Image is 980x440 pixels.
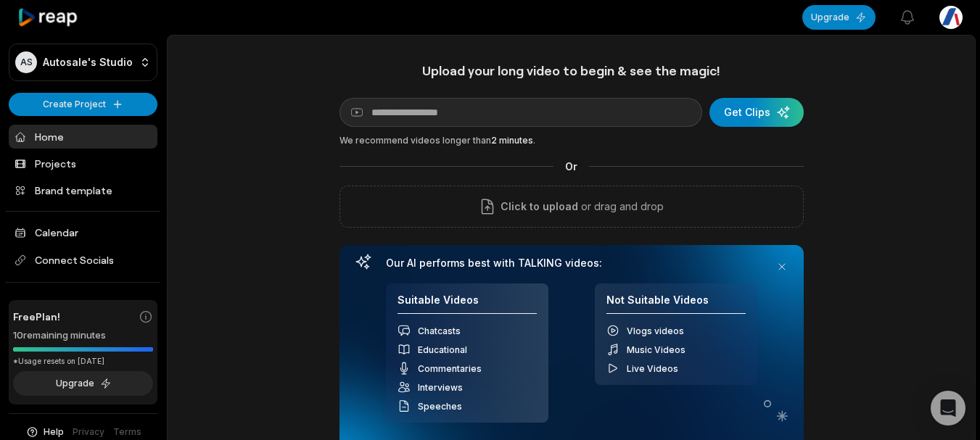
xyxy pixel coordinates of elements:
button: Get Clips [709,98,804,127]
a: Brand template [9,178,157,202]
button: Upgrade [802,5,876,30]
span: Commentaries [418,363,482,374]
p: or drag and drop [578,198,664,215]
h4: Suitable Videos [398,294,537,315]
h4: Not Suitable Videos [606,294,746,315]
div: AS [15,51,37,73]
span: Connect Socials [9,247,157,273]
p: Autosale's Studio [43,56,133,69]
button: Help [25,426,64,439]
span: Help [44,426,64,439]
div: 10 remaining minutes [13,328,153,343]
a: Calendar [9,220,157,244]
span: Live Videos [627,363,678,374]
a: Privacy [73,426,104,439]
button: Create Project [9,93,157,116]
button: Upgrade [13,371,153,396]
div: *Usage resets on [DATE] [13,356,153,367]
span: Speeches [418,401,462,412]
span: Interviews [418,382,463,393]
span: Free Plan! [13,309,60,324]
h3: Our AI performs best with TALKING videos: [386,257,757,270]
a: Terms [113,426,141,439]
span: 2 minutes [491,135,533,146]
span: Or [553,159,589,174]
div: Open Intercom Messenger [931,391,965,426]
div: We recommend videos longer than . [339,134,804,147]
h1: Upload your long video to begin & see the magic! [339,62,804,79]
span: Educational [418,344,467,355]
a: Home [9,125,157,149]
span: Chatcasts [418,325,461,336]
span: Click to upload [501,198,578,215]
span: Music Videos [627,344,685,355]
a: Projects [9,151,157,175]
span: Vlogs videos [627,325,684,336]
